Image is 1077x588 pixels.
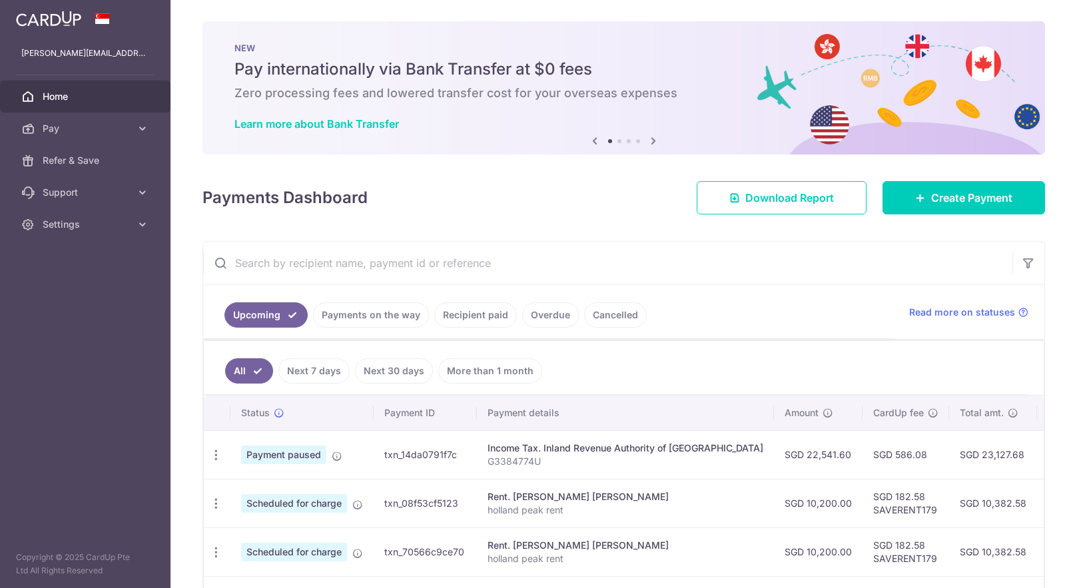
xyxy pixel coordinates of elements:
td: txn_14da0791f7c [374,430,477,479]
td: SGD 182.58 SAVERENT179 [863,527,949,576]
td: SGD 23,127.68 [949,430,1037,479]
a: Recipient paid [434,302,517,328]
div: Rent. [PERSON_NAME] [PERSON_NAME] [488,490,763,503]
a: Next 30 days [355,358,433,384]
a: Payments on the way [313,302,429,328]
img: CardUp [16,11,81,27]
img: Bank transfer banner [202,21,1045,154]
p: G3384774U [488,455,763,468]
p: [PERSON_NAME][EMAIL_ADDRESS][DOMAIN_NAME] [21,47,149,60]
span: Settings [43,218,131,231]
td: txn_08f53cf5123 [374,479,477,527]
span: Total amt. [960,406,1004,420]
span: Pay [43,122,131,135]
span: Home [43,90,131,103]
a: Upcoming [224,302,308,328]
td: SGD 10,382.58 [949,479,1037,527]
p: NEW [234,43,1013,53]
td: SGD 10,382.58 [949,527,1037,576]
a: Create Payment [883,181,1045,214]
td: txn_70566c9ce70 [374,527,477,576]
span: Status [241,406,270,420]
span: Scheduled for charge [241,494,347,513]
span: Download Report [745,190,834,206]
span: Refer & Save [43,154,131,167]
td: SGD 10,200.00 [774,479,863,527]
span: Read more on statuses [909,306,1015,319]
td: SGD 10,200.00 [774,527,863,576]
a: Next 7 days [278,358,350,384]
a: All [225,358,273,384]
span: Create Payment [931,190,1012,206]
a: Read more on statuses [909,306,1028,319]
a: More than 1 month [438,358,542,384]
th: Payment details [477,396,774,430]
h4: Payments Dashboard [202,186,368,210]
td: SGD 22,541.60 [774,430,863,479]
input: Search by recipient name, payment id or reference [203,242,1012,284]
div: Income Tax. Inland Revenue Authority of [GEOGRAPHIC_DATA] [488,441,763,455]
span: Amount [785,406,819,420]
a: Cancelled [584,302,647,328]
p: holland peak rent [488,503,763,517]
span: Support [43,186,131,199]
a: Overdue [522,302,579,328]
h6: Zero processing fees and lowered transfer cost for your overseas expenses [234,85,1013,101]
span: Scheduled for charge [241,543,347,561]
p: holland peak rent [488,552,763,565]
span: CardUp fee [873,406,924,420]
div: Rent. [PERSON_NAME] [PERSON_NAME] [488,539,763,552]
td: SGD 182.58 SAVERENT179 [863,479,949,527]
a: Download Report [697,181,867,214]
span: Payment paused [241,445,326,464]
td: SGD 586.08 [863,430,949,479]
h5: Pay internationally via Bank Transfer at $0 fees [234,59,1013,80]
th: Payment ID [374,396,477,430]
a: Learn more about Bank Transfer [234,117,399,131]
